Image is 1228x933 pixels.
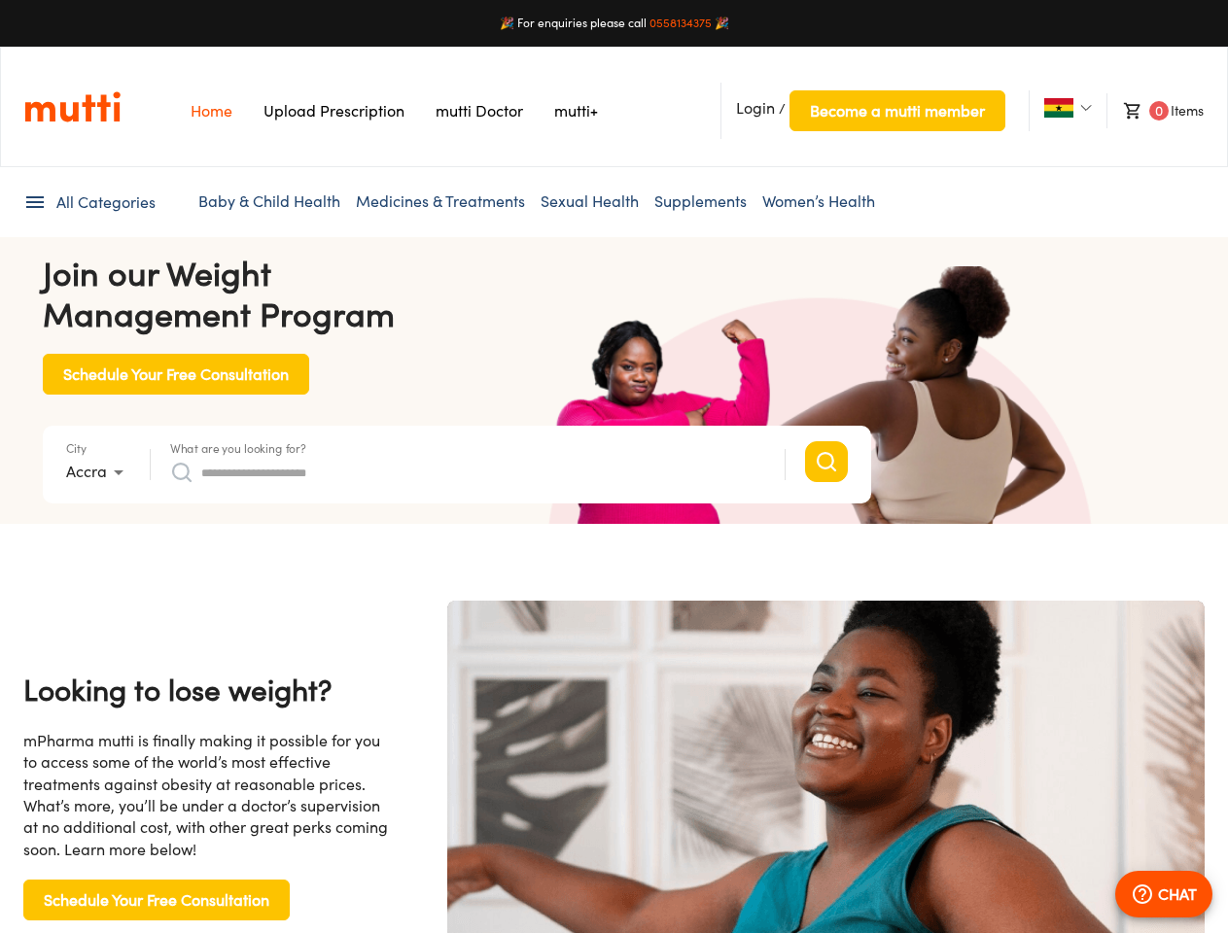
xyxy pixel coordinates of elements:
[43,354,309,395] button: Schedule Your Free Consultation
[23,730,393,860] div: mPharma mutti is finally making it possible for you to access some of the world’s most effective ...
[810,97,985,124] span: Become a mutti member
[356,191,525,211] a: Medicines & Treatments
[63,361,289,388] span: Schedule Your Free Consultation
[66,457,130,488] div: Accra
[44,886,269,914] span: Schedule Your Free Consultation
[263,101,404,121] a: Navigates to Prescription Upload Page
[736,98,775,118] span: Login
[198,191,340,211] a: Baby & Child Health
[23,670,393,710] h4: Looking to lose weight?
[170,442,306,454] label: What are you looking for?
[24,90,121,123] a: Link on the logo navigates to HomePage
[43,253,871,334] h4: Join our Weight Management Program
[23,880,290,920] button: Schedule Your Free Consultation
[66,442,87,454] label: City
[541,191,639,211] a: Sexual Health
[24,90,121,123] img: Logo
[789,90,1005,131] button: Become a mutti member
[56,191,156,214] span: All Categories
[191,101,232,121] a: Navigates to Home Page
[805,441,848,482] button: Search
[654,191,747,211] a: Supplements
[23,889,290,906] a: Schedule Your Free Consultation
[1044,98,1073,118] img: Ghana
[720,83,1005,139] li: /
[436,101,523,121] a: Navigates to mutti doctor website
[1106,93,1204,128] li: Items
[1149,101,1169,121] span: 0
[762,191,875,211] a: Women’s Health
[1115,871,1212,917] button: CHAT
[1158,882,1197,906] p: CHAT
[649,16,712,30] a: 0558134375
[554,101,598,121] a: Navigates to mutti+ page
[43,363,309,380] a: Schedule Your Free Consultation
[1080,102,1092,114] img: Dropdown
